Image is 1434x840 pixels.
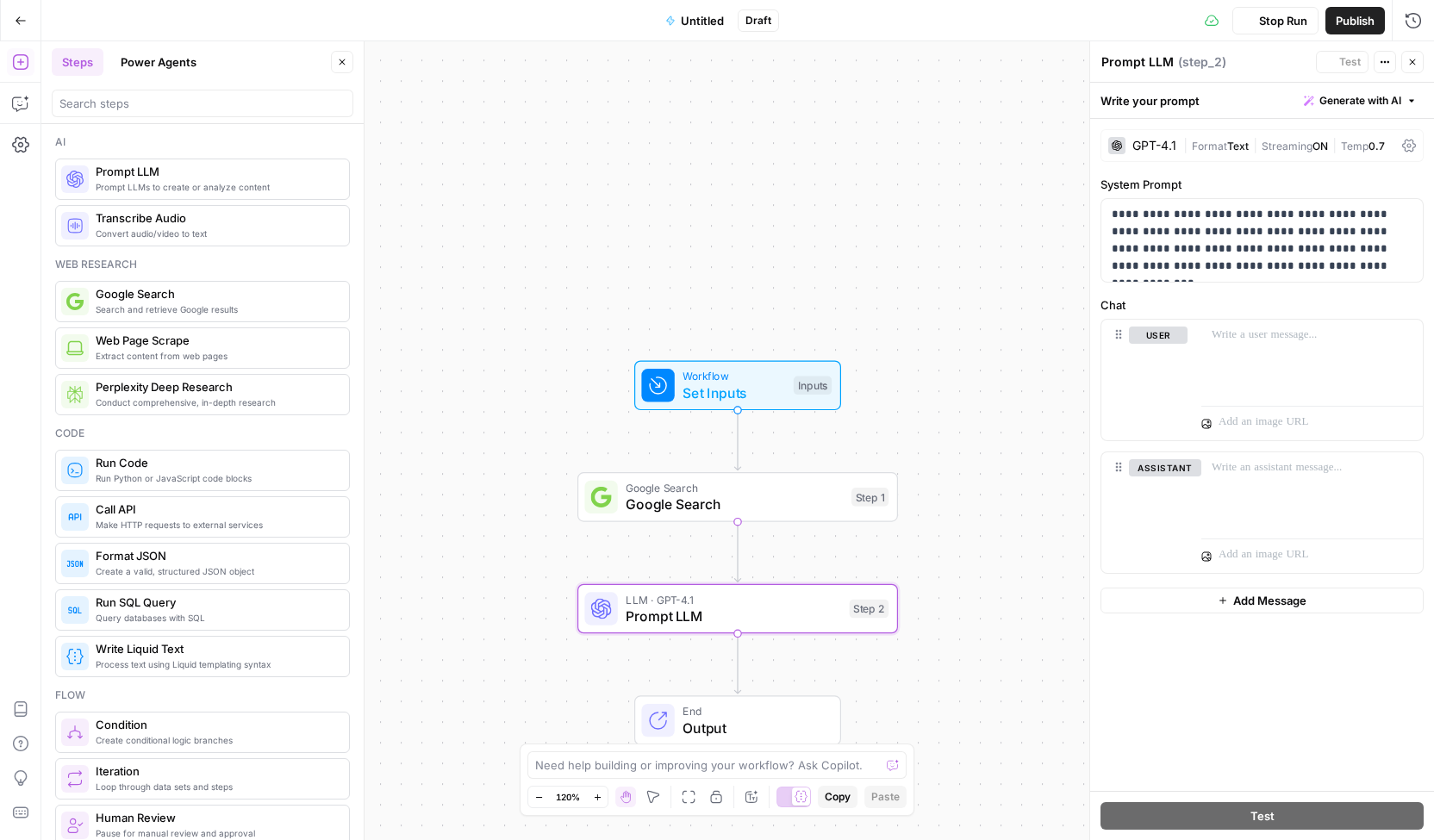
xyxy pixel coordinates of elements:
button: Publish [1325,7,1385,34]
div: Ai [55,134,350,150]
button: Test [1316,51,1369,73]
span: Add Message [1233,592,1306,609]
textarea: Prompt LLM [1101,53,1174,71]
span: 120% [556,790,580,804]
span: Conduct comprehensive, in-depth research [96,395,335,409]
div: user [1101,320,1188,440]
div: GPT-4.1 [1132,140,1176,152]
button: Paste [864,786,907,808]
span: Format JSON [96,547,335,564]
span: Publish [1336,12,1375,29]
span: LLM · GPT-4.1 [626,591,841,607]
span: Set Inputs [683,383,785,403]
span: Loop through data sets and steps [96,780,335,793]
span: Condition [96,716,335,733]
span: Stop Run [1259,12,1307,29]
button: Stop Run [1232,7,1319,34]
span: Generate with AI [1319,93,1401,109]
span: Transcribe Audio [96,209,335,227]
span: Google Search [96,285,335,302]
span: Test [1339,54,1361,70]
span: Create conditional logic branches [96,733,335,747]
div: Inputs [794,376,832,395]
button: Steps [52,48,103,76]
span: Make HTTP requests to external services [96,518,335,532]
span: Run SQL Query [96,594,335,611]
div: Step 2 [850,600,889,619]
input: Search steps [59,95,346,112]
button: user [1129,327,1188,344]
span: Workflow [683,368,785,384]
span: Query databases with SQL [96,611,335,625]
span: Iteration [96,762,335,780]
span: Google Search [626,480,843,496]
div: Flow [55,688,350,703]
button: assistant [1129,459,1201,476]
span: Human Review [96,809,335,826]
g: Edge from step_1 to step_2 [734,521,740,582]
span: Paste [871,789,900,805]
span: Extract content from web pages [96,349,335,363]
span: Run Python or JavaScript code blocks [96,471,335,485]
span: Prompt LLM [626,606,841,626]
label: Chat [1100,296,1424,314]
span: Prompt LLMs to create or analyze content [96,180,335,194]
span: Convert audio/video to text [96,227,335,240]
span: Search and retrieve Google results [96,302,335,316]
span: ON [1312,140,1328,152]
button: Copy [818,786,857,808]
button: Add Message [1100,588,1424,613]
span: End [683,703,823,719]
span: Perplexity Deep Research [96,378,335,395]
span: Web Page Scrape [96,332,335,349]
g: Edge from step_2 to end [734,633,740,694]
span: ( step_2 ) [1178,53,1226,71]
div: LLM · GPT-4.1Prompt LLMStep 2 [577,584,898,634]
span: Call API [96,501,335,518]
div: EndOutput [577,695,898,745]
div: Step 1 [851,488,888,507]
span: Untitled [681,12,724,29]
span: Write Liquid Text [96,640,335,657]
div: assistant [1101,452,1188,573]
span: | [1249,136,1262,153]
span: Format [1192,140,1227,152]
span: Streaming [1262,140,1312,152]
span: Create a valid, structured JSON object [96,564,335,578]
span: Google Search [626,494,843,514]
button: Generate with AI [1297,90,1424,112]
span: Process text using Liquid templating syntax [96,657,335,671]
label: System Prompt [1100,176,1424,193]
div: Web research [55,257,350,272]
g: Edge from start to step_1 [734,409,740,470]
div: WorkflowSet InputsInputs [577,361,898,411]
span: Pause for manual review and approval [96,826,335,840]
button: Power Agents [110,48,207,76]
span: Draft [745,13,771,28]
span: 0.7 [1369,140,1385,152]
span: Temp [1341,140,1369,152]
button: Untitled [655,7,734,34]
span: Copy [825,789,851,805]
span: Output [683,718,823,738]
span: | [1328,136,1341,153]
div: Code [55,426,350,441]
button: Test [1100,802,1424,830]
span: Text [1227,140,1249,152]
span: | [1183,136,1192,153]
span: Test [1250,807,1275,824]
span: Run Code [96,454,335,471]
span: Prompt LLM [96,163,335,180]
div: Google SearchGoogle SearchStep 1 [577,472,898,522]
div: Write your prompt [1090,83,1434,118]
